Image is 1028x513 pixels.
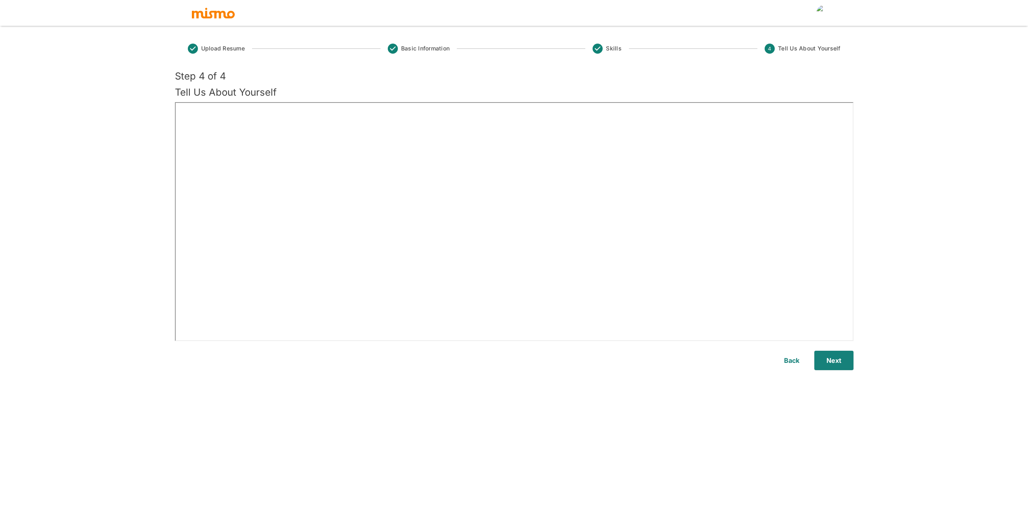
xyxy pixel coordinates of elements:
[606,44,622,52] span: Skills
[201,44,245,52] span: Upload Resume
[816,5,832,21] img: Edward Rosado
[401,44,450,52] span: Basic Information
[191,7,235,19] img: logo
[175,102,854,341] iframe: Tell us about yourself
[814,351,854,370] button: Next
[779,351,805,370] button: Back
[175,86,854,99] h5: Tell Us About Yourself
[768,46,771,52] text: 4
[175,70,854,83] h5: Step 4 of 4
[778,44,841,52] span: Tell Us About Yourself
